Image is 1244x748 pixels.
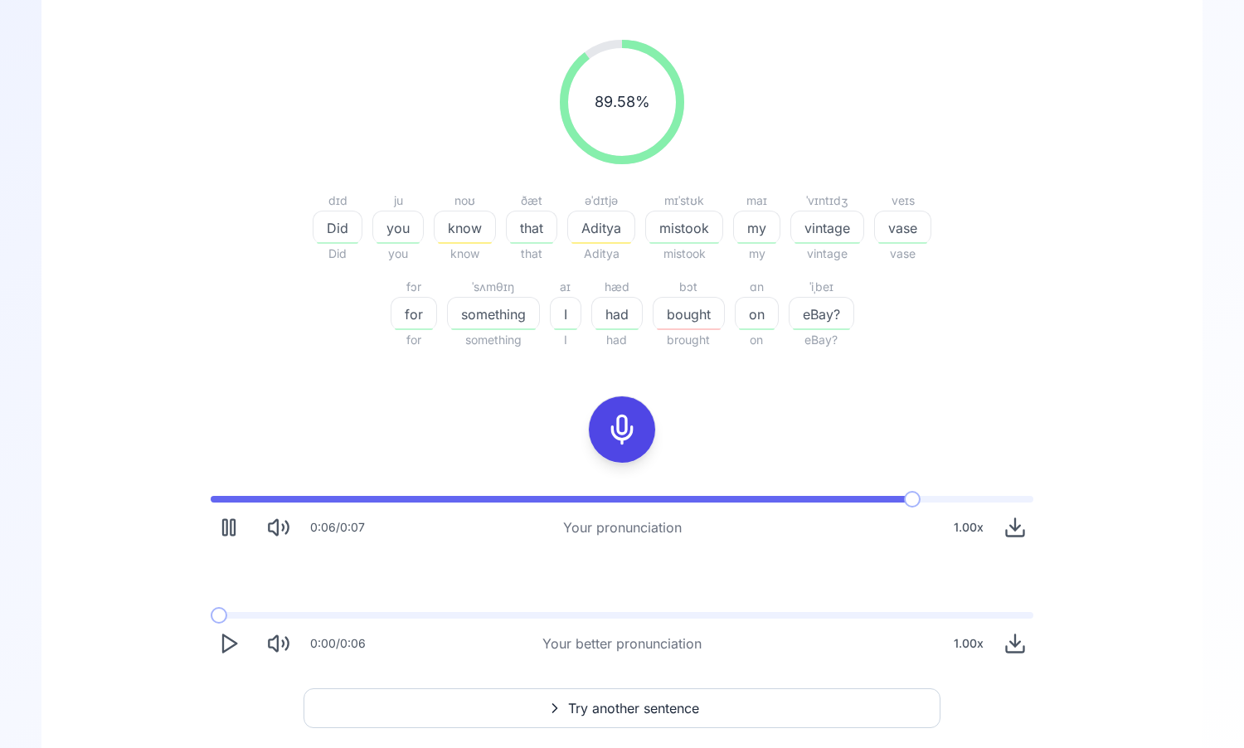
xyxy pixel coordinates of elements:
div: mɪˈstʊk [645,191,723,211]
span: eBay? [789,330,854,350]
div: aɪ [550,277,581,297]
span: on [736,304,778,324]
button: Download audio [997,509,1033,546]
span: my [733,244,780,264]
span: know [435,218,495,238]
span: vase [875,218,931,238]
span: for [391,304,436,324]
div: ðæt [506,191,557,211]
button: vase [874,211,931,244]
div: veɪs [874,191,931,211]
span: you [372,244,424,264]
button: vintage [790,211,864,244]
span: Did [313,244,362,264]
span: vintage [791,218,863,238]
button: Download audio [997,625,1033,662]
div: əˈdɪtjə [567,191,635,211]
div: ˈvɪntɪdʒ [790,191,864,211]
span: mistook [645,244,723,264]
button: Try another sentence [304,688,940,728]
span: bought [654,304,724,324]
div: Your better pronunciation [542,634,702,653]
button: Mute [260,625,297,662]
span: that [507,218,556,238]
span: know [434,244,496,264]
span: my [734,218,780,238]
button: bought [653,297,725,330]
span: had [592,304,642,324]
div: 0:06 / 0:07 [310,519,365,536]
button: I [550,297,581,330]
span: for [391,330,437,350]
div: 1.00 x [947,627,990,660]
span: had [591,330,643,350]
div: hæd [591,277,643,297]
button: you [372,211,424,244]
span: on [735,330,779,350]
div: Your pronunciation [563,517,682,537]
div: ˈsʌmθɪŋ [447,277,540,297]
div: maɪ [733,191,780,211]
button: Play [211,625,247,662]
button: Pause [211,509,247,546]
span: vase [874,244,931,264]
span: Try another sentence [568,698,699,718]
span: Aditya [568,218,634,238]
div: dɪd [313,191,362,211]
button: my [733,211,780,244]
button: mistook [645,211,723,244]
span: I [551,304,581,324]
button: that [506,211,557,244]
span: Aditya [567,244,635,264]
button: something [447,297,540,330]
button: for [391,297,437,330]
span: mistook [646,218,722,238]
button: Did [313,211,362,244]
button: know [434,211,496,244]
span: I [550,330,581,350]
button: Mute [260,509,297,546]
button: eBay? [789,297,854,330]
div: noʊ [434,191,496,211]
div: bɔt [653,277,725,297]
span: eBay? [790,304,853,324]
div: 0:00 / 0:06 [310,635,366,652]
div: ˈiˌbeɪ [789,277,854,297]
span: you [373,218,423,238]
span: Did [313,218,362,238]
span: 89.58 % [595,90,650,114]
span: something [448,304,539,324]
span: vintage [790,244,864,264]
div: ju [372,191,424,211]
div: fɔr [391,277,437,297]
span: brought [653,330,725,350]
div: 1.00 x [947,511,990,544]
button: Aditya [567,211,635,244]
button: had [591,297,643,330]
button: on [735,297,779,330]
span: something [447,330,540,350]
div: ɑn [735,277,779,297]
span: that [506,244,557,264]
